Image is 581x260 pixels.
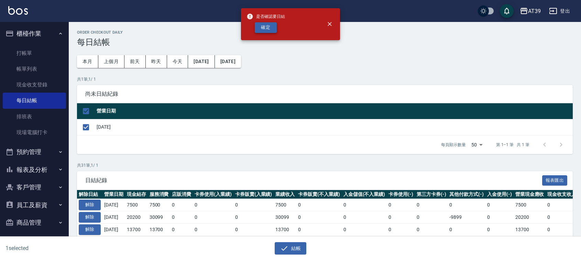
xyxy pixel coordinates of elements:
p: 共 1 筆, 1 / 1 [77,76,573,82]
td: 0 [170,236,193,248]
th: 入金儲值(不入業績) [342,190,387,199]
button: save [500,4,514,18]
td: 13700 [125,223,148,236]
td: 7500 [514,199,546,211]
button: 預約管理 [3,143,66,161]
td: 30099 [274,211,296,224]
td: 0 [233,236,274,248]
button: close [322,16,337,32]
td: 0 [485,223,514,236]
td: 20200 [514,211,546,224]
td: 20347 [148,236,171,248]
button: 櫃檯作業 [3,25,66,43]
button: 客戶管理 [3,178,66,196]
td: 0 [170,211,193,224]
td: 0 [448,223,485,236]
span: 尚未日結紀錄 [85,91,564,97]
button: AT39 [517,4,544,18]
td: 0 [342,199,387,211]
th: 營業日期 [95,103,573,119]
td: 0 [485,199,514,211]
td: 0 [193,236,233,248]
td: [DATE] [102,236,125,248]
td: 0 [170,223,193,236]
td: 0 [193,211,233,224]
td: 0 [296,211,342,224]
td: 7500 [125,199,148,211]
button: 昨天 [146,55,167,68]
td: 30099 [148,211,171,224]
button: 登出 [546,5,573,17]
td: 7500 [274,199,296,211]
td: 0 [233,223,274,236]
td: 0 [415,199,448,211]
button: 確定 [255,22,277,33]
div: AT39 [528,7,541,15]
a: 帳單列表 [3,61,66,77]
td: 0 [387,211,415,224]
button: 員工及薪資 [3,196,66,214]
th: 卡券販賣(入業績) [233,190,274,199]
th: 卡券使用(入業績) [193,190,233,199]
td: 20200 [125,211,148,224]
th: 入金使用(-) [485,190,514,199]
h2: Order checkout daily [77,30,573,35]
a: 現場電腦打卡 [3,125,66,140]
button: 商品管理 [3,214,66,232]
td: 0 [546,211,578,224]
button: 上個月 [98,55,124,68]
th: 業績收入 [274,190,296,199]
a: 現金收支登錄 [3,77,66,93]
td: 0 [485,211,514,224]
td: 0 [342,223,387,236]
th: 其他付款方式(-) [448,190,485,199]
td: 20347 [514,236,546,248]
td: 20347 [274,236,296,248]
th: 店販消費 [170,190,193,199]
td: 7500 [148,199,171,211]
td: 0 [448,199,485,211]
td: 0 [233,199,274,211]
h6: 1 selected [6,244,144,252]
td: 0 [193,223,233,236]
a: 每日結帳 [3,93,66,108]
td: 0 [546,223,578,236]
td: 0 [342,211,387,224]
td: 0 [342,236,387,248]
td: 0 [296,199,342,211]
p: 共 31 筆, 1 / 1 [77,162,573,168]
th: 營業現金應收 [514,190,546,199]
button: 解除 [79,200,101,210]
button: [DATE] [188,55,215,68]
th: 營業日期 [102,190,125,199]
td: 13700 [514,223,546,236]
td: 13700 [274,223,296,236]
th: 現金收支收入 [546,190,578,199]
td: 0 [415,223,448,236]
td: 19747 [125,236,148,248]
td: 0 [448,236,485,248]
th: 服務消費 [148,190,171,199]
span: 是否確認要日結 [246,13,285,20]
td: 0 [415,211,448,224]
p: 第 1–1 筆 共 1 筆 [496,142,529,148]
a: 報表匯出 [542,177,568,183]
td: 13700 [148,223,171,236]
h3: 每日結帳 [77,37,573,47]
a: 排班表 [3,109,66,125]
th: 卡券使用(-) [387,190,415,199]
div: 50 [469,135,485,154]
td: 0 [415,236,448,248]
td: 0 [170,199,193,211]
td: 0 [296,236,342,248]
button: 報表及分析 [3,161,66,179]
td: [DATE] [102,199,125,211]
td: [DATE] [102,223,125,236]
img: Logo [8,6,28,15]
td: 0 [387,223,415,236]
span: 日結紀錄 [85,177,542,184]
td: 0 [387,199,415,211]
td: -9899 [448,211,485,224]
th: 現金結存 [125,190,148,199]
button: 本月 [77,55,98,68]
